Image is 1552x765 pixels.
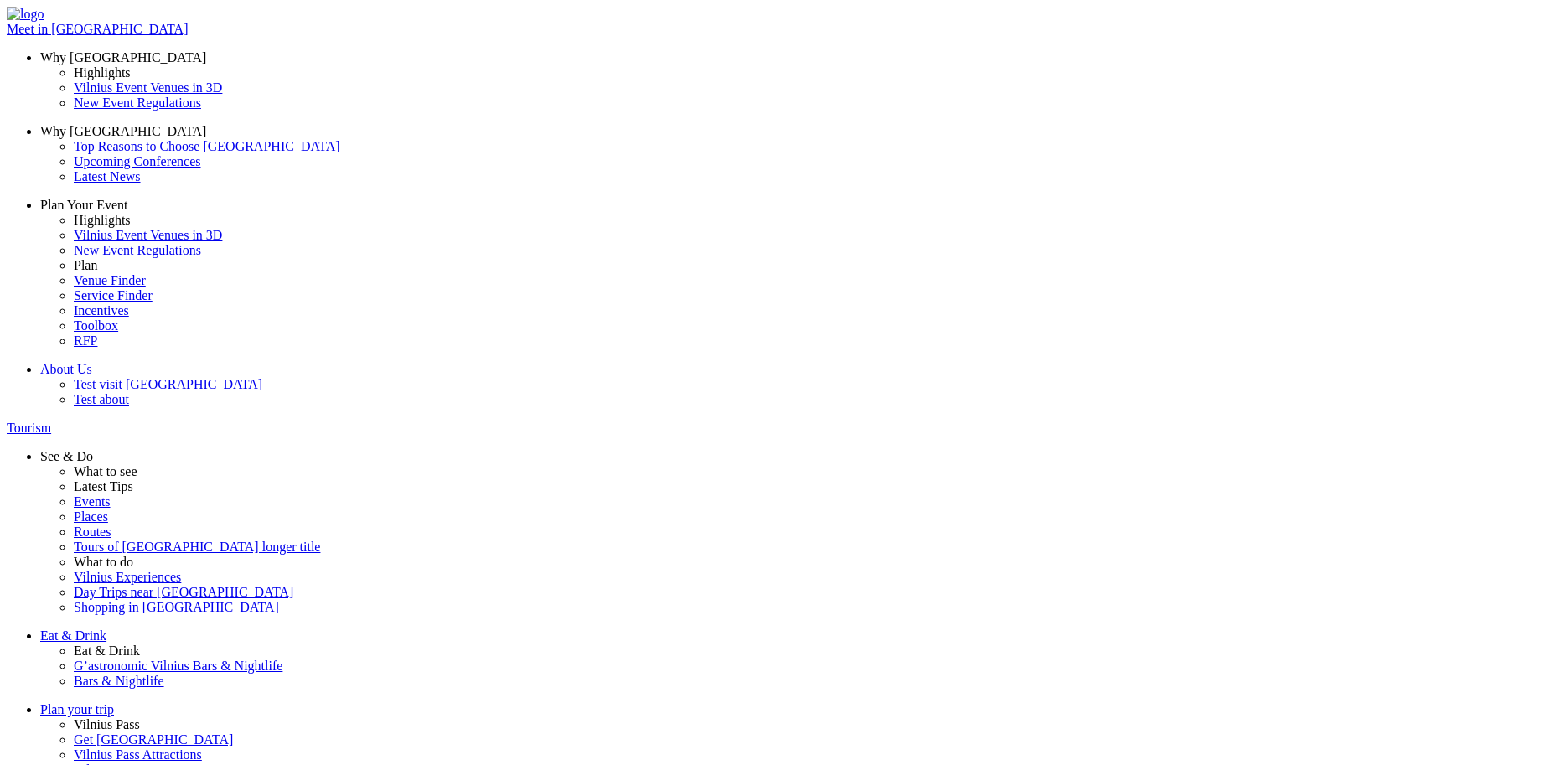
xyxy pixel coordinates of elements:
[74,509,1545,525] a: Places
[7,7,44,22] img: logo
[74,659,282,673] span: G’astronomic Vilnius Bars & Nightlife
[40,198,127,212] span: Plan Your Event
[74,732,1545,747] a: Get [GEOGRAPHIC_DATA]
[74,273,146,287] span: Venue Finder
[74,243,1545,258] a: New Event Regulations
[74,303,1545,318] a: Incentives
[74,479,133,494] span: Latest Tips
[74,377,1545,392] a: Test visit [GEOGRAPHIC_DATA]
[74,154,1545,169] a: Upcoming Conferences
[74,525,111,539] span: Routes
[74,747,1545,762] a: Vilnius Pass Attractions
[74,585,1545,600] a: Day Trips near [GEOGRAPHIC_DATA]
[40,362,92,376] span: About Us
[74,464,137,478] span: What to see
[74,318,1545,333] a: Toolbox
[74,139,1545,154] a: Top Reasons to Choose [GEOGRAPHIC_DATA]
[74,509,108,524] span: Places
[74,747,202,762] span: Vilnius Pass Attractions
[74,333,97,348] span: RFP
[74,674,164,688] span: Bars & Nightlife
[74,288,1545,303] a: Service Finder
[7,22,188,36] span: Meet in [GEOGRAPHIC_DATA]
[74,288,153,302] span: Service Finder
[74,659,1545,674] a: G’astronomic Vilnius Bars & Nightlife
[74,525,1545,540] a: Routes
[74,570,181,584] span: Vilnius Experiences
[40,702,114,716] span: Plan your trip
[74,674,1545,689] a: Bars & Nightlife
[74,732,233,747] span: Get [GEOGRAPHIC_DATA]
[40,362,1545,377] a: About Us
[40,628,1545,644] a: Eat & Drink
[74,717,140,731] span: Vilnius Pass
[74,243,201,257] span: New Event Regulations
[74,600,279,614] span: Shopping in [GEOGRAPHIC_DATA]
[7,22,1545,37] a: Meet in [GEOGRAPHIC_DATA]
[40,50,206,65] span: Why [GEOGRAPHIC_DATA]
[40,124,206,138] span: Why [GEOGRAPHIC_DATA]
[40,702,1545,717] a: Plan your trip
[74,570,1545,585] a: Vilnius Experiences
[74,213,131,227] span: Highlights
[74,494,111,509] span: Events
[74,80,222,95] span: Vilnius Event Venues in 3D
[74,333,1545,349] a: RFP
[74,169,1545,184] a: Latest News
[74,228,222,242] span: Vilnius Event Venues in 3D
[74,585,293,599] span: Day Trips near [GEOGRAPHIC_DATA]
[74,540,320,554] span: Tours of [GEOGRAPHIC_DATA] longer title
[74,540,1545,555] a: Tours of [GEOGRAPHIC_DATA] longer title
[74,80,1545,96] a: Vilnius Event Venues in 3D
[74,555,133,569] span: What to do
[74,228,1545,243] a: Vilnius Event Venues in 3D
[74,258,97,272] span: Plan
[40,628,106,643] span: Eat & Drink
[74,303,129,318] span: Incentives
[74,273,1545,288] a: Venue Finder
[74,600,1545,615] a: Shopping in [GEOGRAPHIC_DATA]
[74,65,131,80] span: Highlights
[74,96,1545,111] a: New Event Regulations
[74,96,201,110] span: New Event Regulations
[74,494,1545,509] a: Events
[74,318,118,333] span: Toolbox
[7,421,1545,436] a: Tourism
[7,421,51,435] span: Tourism
[40,449,93,463] span: See & Do
[74,392,1545,407] a: Test about
[74,644,140,658] span: Eat & Drink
